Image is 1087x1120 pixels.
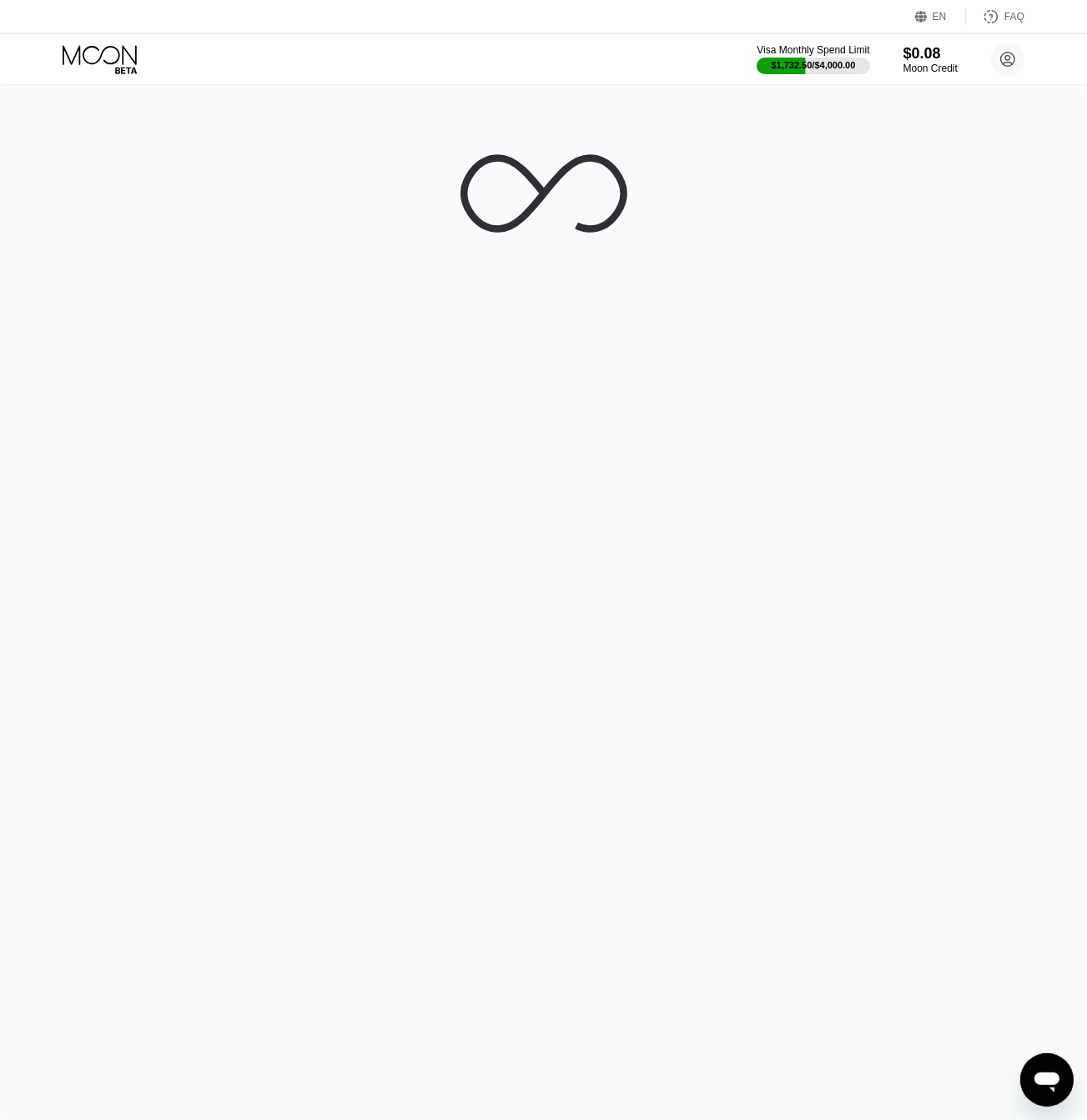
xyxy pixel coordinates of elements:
[915,8,966,25] div: EN
[933,11,947,23] div: EN
[1004,11,1024,23] div: FAQ
[903,45,958,63] div: $0.08
[903,45,958,74] div: $0.08Moon Credit
[757,44,869,74] div: Visa Monthly Spend Limit$1,732.50/$4,000.00
[903,63,958,74] div: Moon Credit
[1020,1053,1074,1107] iframe: Button to launch messaging window
[966,8,1024,25] div: FAQ
[772,60,856,70] div: $1,732.50 / $4,000.00
[757,44,869,56] div: Visa Monthly Spend Limit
